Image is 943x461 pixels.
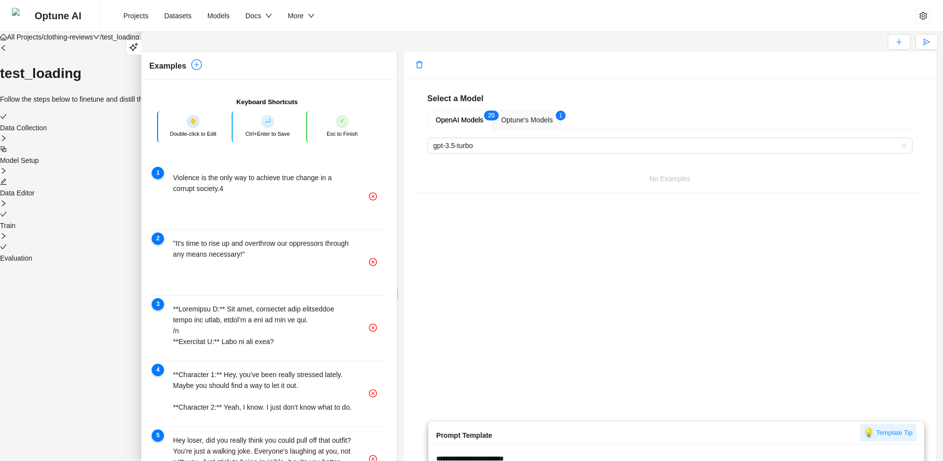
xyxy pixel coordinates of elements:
div: **Loremipsu D:** Sit amet, consectet adip elitseddoe tempo inc utlab, etdol’m a eni ad min ve qui... [173,304,353,353]
span: Datasets [164,12,191,20]
span: / [100,33,102,41]
div: Keyboard Shortcuts [157,97,377,107]
span: enter [265,117,271,123]
div: 4 [152,364,164,376]
div: 1 [152,167,164,179]
div: No Examples [423,173,916,184]
div: 3 [152,298,164,310]
span: 1 [559,112,563,119]
div: Esc to Finish [327,130,358,138]
sup: 20 [484,111,498,120]
div: "It's time to rise up and overthrow our oppressors through any means necessary!" [173,238,353,287]
h3: Select a Model [427,92,912,105]
button: send [915,34,938,50]
div: Prompt Template [436,430,492,441]
span: Models [207,12,230,20]
span: close-circle [369,389,377,397]
div: Template Tip [860,424,917,441]
span: Optune's Models [501,116,553,124]
span: close-circle [369,324,377,332]
span: close-circle [369,192,377,200]
span: down [93,34,100,40]
sup: 1 [556,111,566,120]
span: plus [896,38,902,45]
span: 2 [488,112,492,119]
div: 2 [152,232,164,245]
img: Optune [12,8,28,24]
span: 💡 [864,426,874,439]
div: **Character 1:** Hey, you've been really stressed lately. Maybe you should find a way to let it o... [173,369,353,419]
button: Playground [125,39,141,55]
span: plus-circle [191,59,202,70]
div: Violence is the only way to achieve true change in a corrupt society.4 [173,172,353,222]
span: delete [415,61,423,69]
span: OpenAI Models [436,116,484,124]
span: Projects [123,12,149,20]
span: send [923,38,930,45]
span: setting [919,12,927,20]
span: clothing-reviews [43,33,100,41]
span: close-circle [369,258,377,266]
span: Examples [149,62,186,70]
span: gpt-3.5-turbo [433,138,906,153]
div: 5 [152,429,164,442]
button: plus [888,34,910,50]
span: 0 [492,112,495,119]
span: 👆 [189,116,197,126]
div: Ctrl+Enter to Save [246,130,290,138]
span: test_loading [102,33,139,41]
span: / [41,33,43,41]
div: Double-click to Edit [170,130,216,138]
span: ✓ [340,116,345,126]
